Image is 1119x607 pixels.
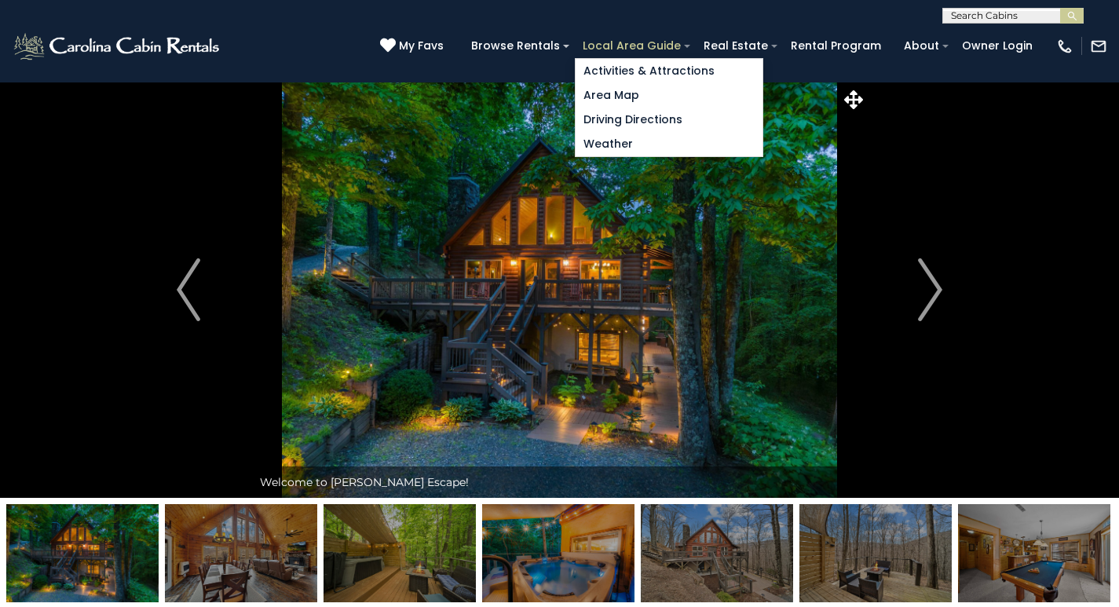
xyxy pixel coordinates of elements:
[954,34,1040,58] a: Owner Login
[380,38,448,55] a: My Favs
[463,34,568,58] a: Browse Rentals
[177,258,200,321] img: arrow
[252,466,868,498] div: Welcome to [PERSON_NAME] Escape!
[641,504,793,602] img: 168122159
[399,38,444,54] span: My Favs
[799,504,952,602] img: 168122142
[575,34,689,58] a: Local Area Guide
[576,132,762,156] a: Weather
[576,83,762,108] a: Area Map
[126,82,252,498] button: Previous
[867,82,993,498] button: Next
[165,504,317,602] img: 168122120
[958,504,1110,602] img: 168122148
[1056,38,1073,55] img: phone-regular-white.png
[324,504,476,602] img: 168624338
[576,59,762,83] a: Activities & Attractions
[12,31,224,62] img: White-1-2.png
[576,108,762,132] a: Driving Directions
[482,504,634,602] img: 168627807
[783,34,889,58] a: Rental Program
[896,34,947,58] a: About
[1090,38,1107,55] img: mail-regular-white.png
[6,504,159,602] img: 168627805
[696,34,776,58] a: Real Estate
[919,258,942,321] img: arrow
